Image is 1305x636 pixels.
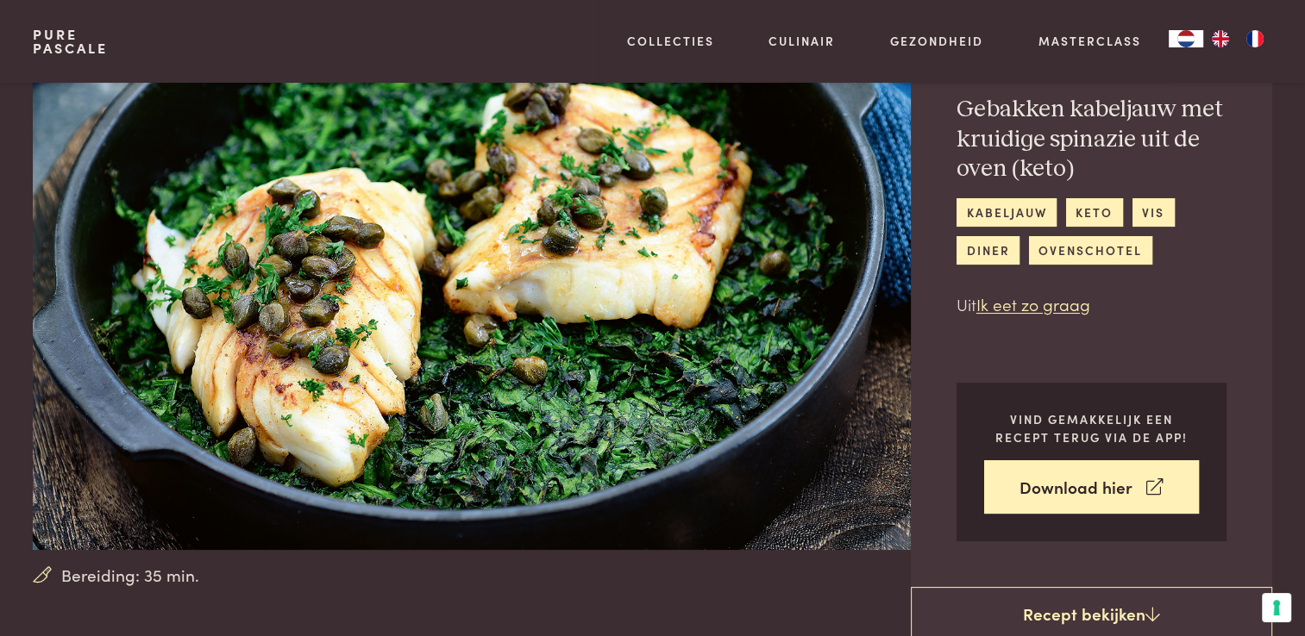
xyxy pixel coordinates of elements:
[890,32,983,50] a: Gezondheid
[984,460,1199,514] a: Download hier
[627,32,714,50] a: Collecties
[1238,30,1272,47] a: FR
[1169,30,1203,47] div: Language
[976,292,1090,315] a: Ik eet zo graag
[61,563,199,588] span: Bereiding: 35 min.
[1203,30,1272,47] ul: Language list
[1132,198,1175,227] a: vis
[1169,30,1272,47] aside: Language selected: Nederlands
[1029,236,1152,265] a: ovenschotel
[957,236,1020,265] a: diner
[1169,30,1203,47] a: NL
[957,198,1057,227] a: kabeljauw
[1203,30,1238,47] a: EN
[984,410,1199,446] p: Vind gemakkelijk een recept terug via de app!
[957,292,1227,317] p: Uit
[33,28,108,55] a: PurePascale
[957,95,1227,184] h2: Gebakken kabeljauw met kruidige spinazie uit de oven (keto)
[1038,32,1141,50] a: Masterclass
[1066,198,1123,227] a: keto
[769,32,835,50] a: Culinair
[1262,593,1291,622] button: Uw voorkeuren voor toestemming voor trackingtechnologieën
